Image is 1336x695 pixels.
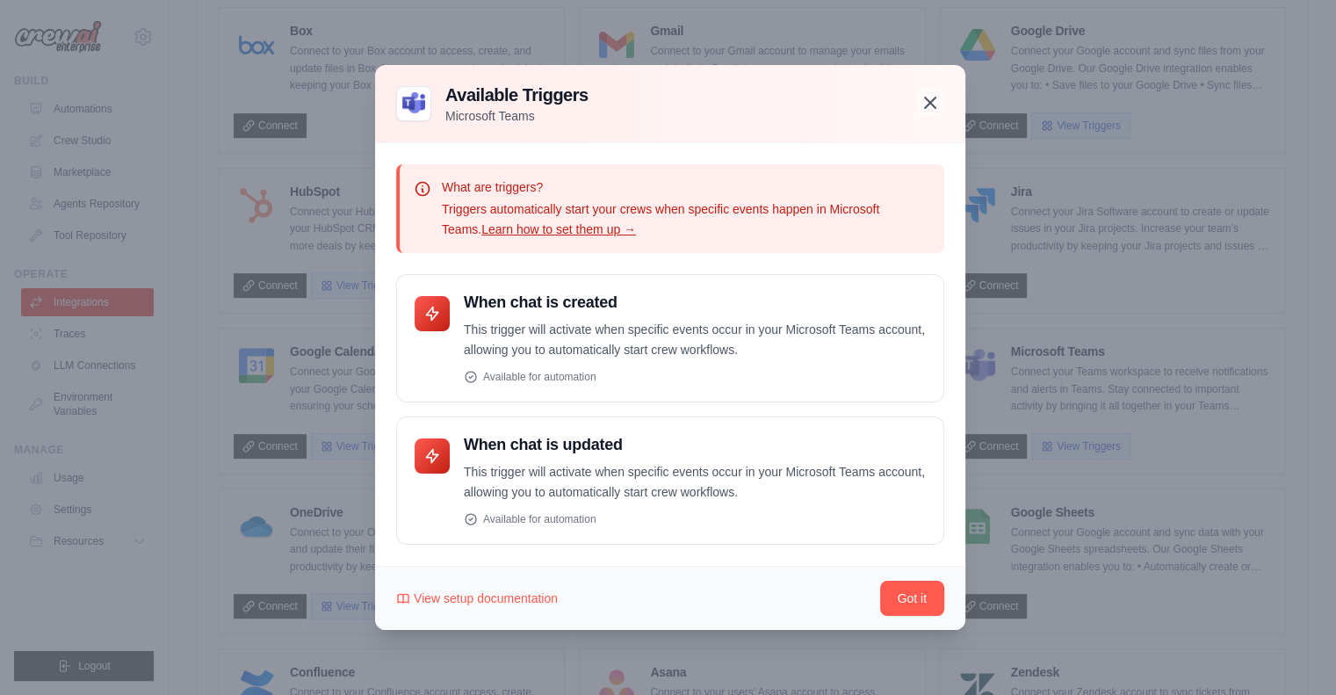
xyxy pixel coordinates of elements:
p: This trigger will activate when specific events occur in your Microsoft Teams account, allowing y... [464,462,926,503]
p: Triggers automatically start your crews when specific events happen in Microsoft Teams. [442,199,930,240]
span: View setup documentation [414,590,558,607]
p: This trigger will activate when specific events occur in your Microsoft Teams account, allowing y... [464,320,926,360]
iframe: Chat Widget [1248,611,1336,695]
a: View setup documentation [396,590,558,607]
button: Got it [880,581,944,616]
h4: When chat is created [464,293,926,313]
img: Microsoft Teams [396,86,431,121]
h3: Available Triggers [445,83,589,107]
p: What are triggers? [442,178,930,196]
div: Available for automation [464,512,926,526]
div: Available for automation [464,370,926,384]
p: Microsoft Teams [445,107,589,125]
a: Learn how to set them up → [481,222,636,236]
h4: When chat is updated [464,435,926,455]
